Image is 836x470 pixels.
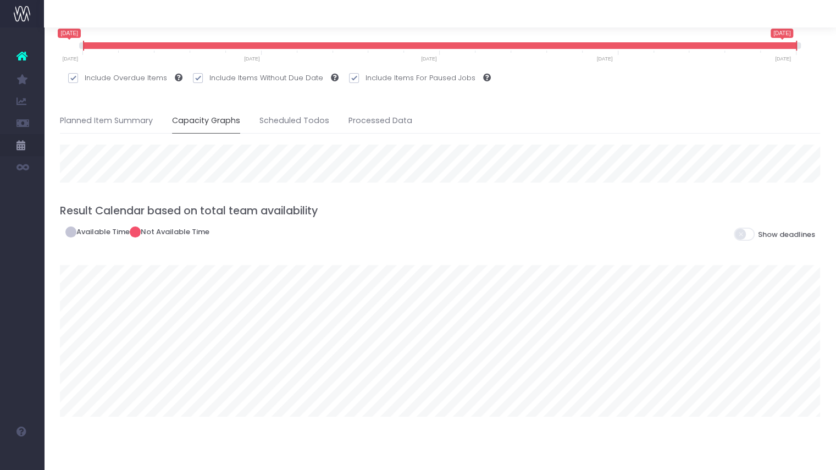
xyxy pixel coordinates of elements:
label: Include Items Without Due Date [193,73,339,84]
span: [DATE] [242,57,261,62]
span: Show deadlines [757,226,815,240]
a: Capacity Graphs [172,108,240,134]
img: images/default_profile_image.png [14,448,30,465]
a: Scheduled Todos [259,108,329,134]
a: Planned Item Summary [60,108,153,134]
span: [DATE] [771,29,793,37]
h4: Result Calendar based on total team availability [60,204,821,217]
label: Include Overdue Items [68,73,182,84]
span: [DATE] [419,57,438,62]
span: Available Time Not Available Time [60,221,440,265]
a: Processed Data [348,108,412,134]
label: Include Items For Paused Jobs [349,73,491,84]
span: [DATE] [773,57,792,62]
span: [DATE] [61,57,80,62]
span: [DATE] [595,57,614,62]
span: [DATE] [58,29,80,37]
